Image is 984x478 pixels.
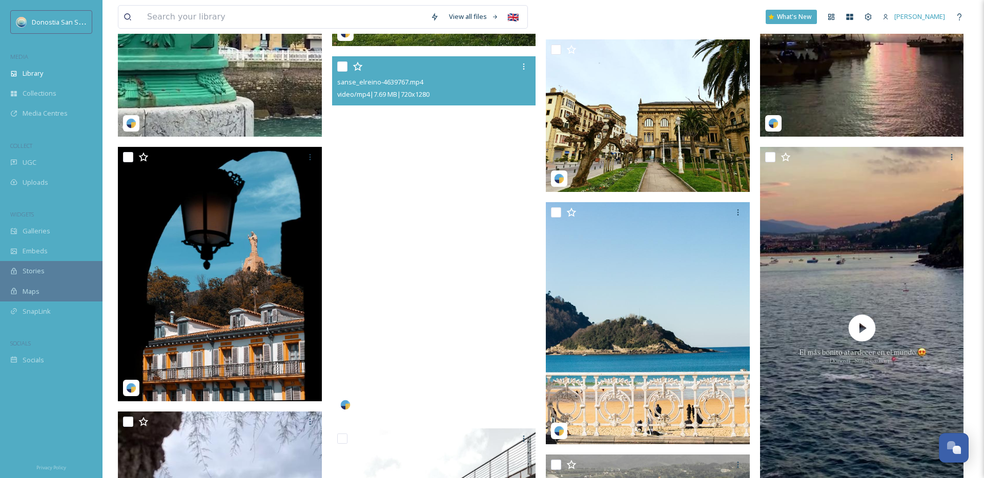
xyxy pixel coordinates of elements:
a: View all files [444,7,504,27]
img: snapsea-logo.png [126,118,136,128]
img: snapsea-logo.png [554,426,564,436]
img: snapsea-logo.png [768,118,778,128]
span: Galleries [23,226,50,236]
span: Socials [23,355,44,365]
button: Open Chat [939,433,969,463]
span: video/mp4 | 7.69 MB | 720 x 1280 [337,90,429,99]
img: hotel_atari-4243836.jpg [546,202,750,444]
span: sanse_elreino-4639767.mp4 [337,77,423,86]
img: snapsea-logo.png [126,383,136,393]
span: Donostia San Sebastián Turismoa [32,17,135,27]
span: Maps [23,287,39,296]
video: sanse_elreino-4639767.mp4 [332,56,536,419]
img: txema_alonso-3943244.jpg [118,147,322,402]
span: SnapLink [23,307,51,316]
input: Search your library [142,6,425,28]
span: UGC [23,158,36,167]
span: WIDGETS [10,210,34,218]
span: COLLECT [10,142,32,149]
a: What's New [766,10,817,24]
img: snapsea-logo.png [554,173,564,184]
img: snapsea-logo.png [340,400,351,410]
img: golocalsansebastian-525256.jpg [546,39,750,192]
span: Media Centres [23,108,68,118]
div: 🇬🇧 [504,8,522,26]
span: Collections [23,89,56,98]
span: Stories [23,266,45,276]
span: Embeds [23,246,48,256]
img: images.jpeg [16,17,27,27]
span: [PERSON_NAME] [894,12,945,21]
span: MEDIA [10,53,28,60]
span: Uploads [23,178,48,187]
span: SOCIALS [10,339,31,347]
a: [PERSON_NAME] [877,7,950,27]
a: Privacy Policy [36,461,66,473]
span: Library [23,69,43,78]
span: Privacy Policy [36,464,66,471]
